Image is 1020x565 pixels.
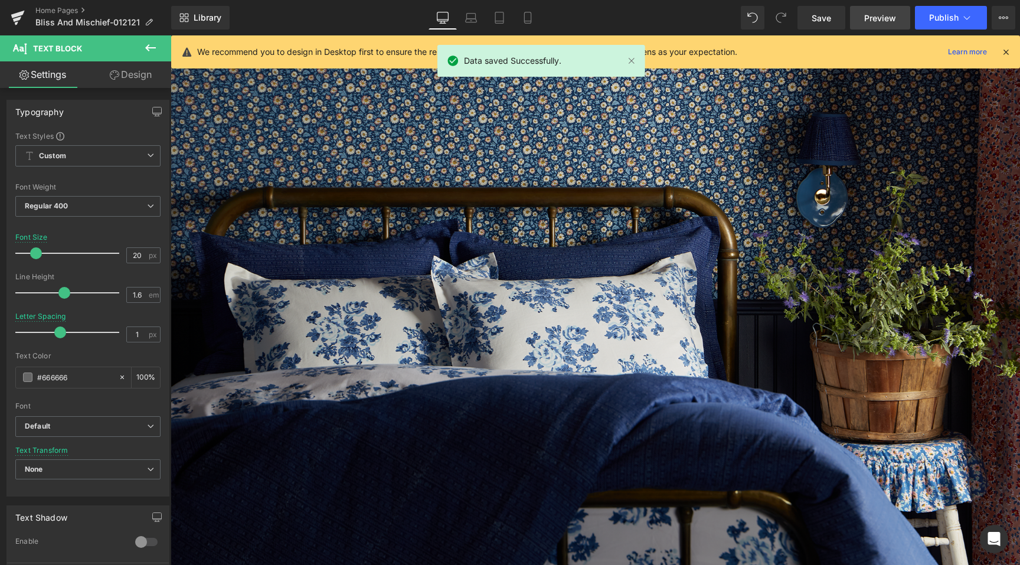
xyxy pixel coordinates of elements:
button: More [992,6,1015,30]
div: Text Transform [15,446,68,455]
a: Home Pages [35,6,171,15]
a: Design [88,61,174,88]
input: Color [37,371,113,384]
p: We recommend you to design in Desktop first to ensure the responsive layout would display correct... [197,45,737,58]
iframe: To enrich screen reader interactions, please activate Accessibility in Grammarly extension settings [171,35,1020,565]
div: Font Size [15,233,48,241]
a: Laptop [457,6,485,30]
span: px [149,331,159,338]
a: Mobile [514,6,542,30]
span: px [149,252,159,259]
a: Preview [850,6,910,30]
span: Publish [929,13,959,22]
button: Redo [769,6,793,30]
b: None [25,465,43,473]
a: Learn more [943,45,992,59]
a: New Library [171,6,230,30]
div: Typography [15,100,64,117]
div: Open Intercom Messenger [980,525,1008,553]
a: Desktop [429,6,457,30]
div: Line Height [15,273,161,281]
span: Save [812,12,831,24]
i: Default [25,422,50,432]
div: Text Styles [15,131,161,141]
b: Custom [39,151,66,161]
div: Letter Spacing [15,312,66,321]
button: Publish [915,6,987,30]
button: Undo [741,6,764,30]
a: Tablet [485,6,514,30]
span: Bliss And Mischief-012121 [35,18,140,27]
span: em [149,291,159,299]
div: Text Color [15,352,161,360]
div: % [132,367,160,388]
span: Text Block [33,44,82,53]
div: Font [15,402,161,410]
span: Data saved Successfully. [464,54,561,67]
div: Text Shadow [15,506,67,522]
span: Library [194,12,221,23]
b: Regular 400 [25,201,68,210]
div: Font Weight [15,183,161,191]
span: Preview [864,12,896,24]
div: Enable [15,537,123,549]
